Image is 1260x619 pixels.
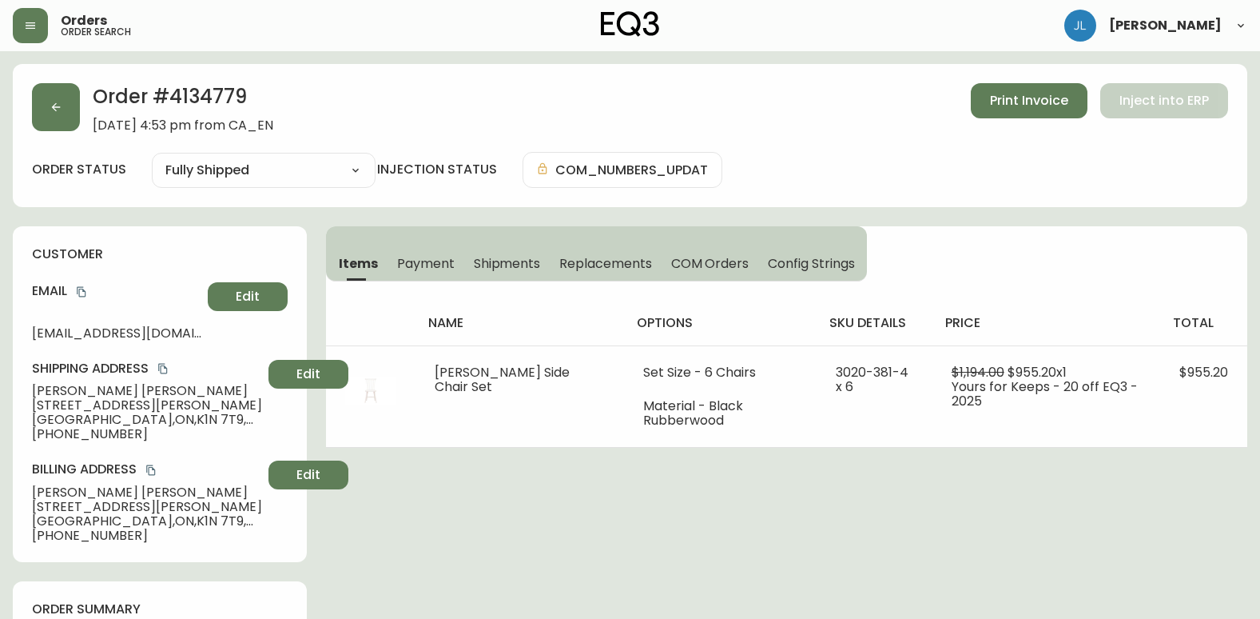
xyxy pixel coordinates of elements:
h4: Billing Address [32,461,262,478]
span: $1,194.00 [952,363,1004,381]
h4: name [428,314,611,332]
span: [STREET_ADDRESS][PERSON_NAME] [32,500,262,514]
span: COM Orders [671,255,749,272]
span: Edit [296,365,320,383]
span: 3020-381-4 x 6 [836,363,908,396]
button: Edit [268,360,348,389]
h4: order summary [32,601,288,618]
button: Print Invoice [971,83,1087,118]
button: Edit [268,461,348,489]
span: Yours for Keeps - 20 off EQ3 - 2025 [952,377,1138,410]
li: Set Size - 6 Chairs [643,365,797,380]
h4: total [1173,314,1234,332]
span: [STREET_ADDRESS][PERSON_NAME] [32,398,262,413]
span: $955.20 [1179,363,1228,381]
span: [PERSON_NAME] [PERSON_NAME] [32,384,262,398]
span: Edit [236,288,260,306]
span: [PERSON_NAME] [1109,19,1222,32]
h4: Shipping Address [32,360,262,377]
span: $955.20 x 1 [1008,363,1067,381]
span: Edit [296,466,320,484]
span: [PERSON_NAME] Side Chair Set [435,363,570,396]
h4: customer [32,246,288,263]
h4: options [637,314,804,332]
span: Config Strings [768,255,854,272]
button: copy [143,462,159,478]
span: [PERSON_NAME] [PERSON_NAME] [32,485,262,500]
span: Orders [61,14,107,27]
span: [PHONE_NUMBER] [32,427,262,441]
h5: order search [61,27,131,37]
span: Replacements [559,255,651,272]
span: Print Invoice [990,92,1068,110]
button: Edit [208,282,288,311]
span: [GEOGRAPHIC_DATA] , ON , K1N 7T9 , CA [32,413,262,427]
h4: Email [32,282,201,300]
button: copy [155,361,171,377]
img: logo [601,11,660,37]
span: [PHONE_NUMBER] [32,529,262,543]
span: [EMAIL_ADDRESS][DOMAIN_NAME] [32,326,201,341]
h4: price [945,314,1147,332]
h2: Order # 4134779 [93,83,273,118]
label: order status [32,161,126,178]
span: Shipments [474,255,541,272]
h4: injection status [377,161,497,178]
li: Material - Black Rubberwood [643,399,797,428]
img: 3020-381-MC-400-1-ckdqlvqg50mh50134tq5qofyz.jpg [345,365,396,417]
span: [DATE] 4:53 pm from CA_EN [93,118,273,133]
span: Payment [397,255,455,272]
span: [GEOGRAPHIC_DATA] , ON , K1N 7T9 , CA [32,514,262,529]
span: Items [339,255,378,272]
button: copy [74,284,89,300]
img: 1c9c23e2a847dab86f8017579b61559c [1064,10,1096,42]
h4: sku details [829,314,920,332]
